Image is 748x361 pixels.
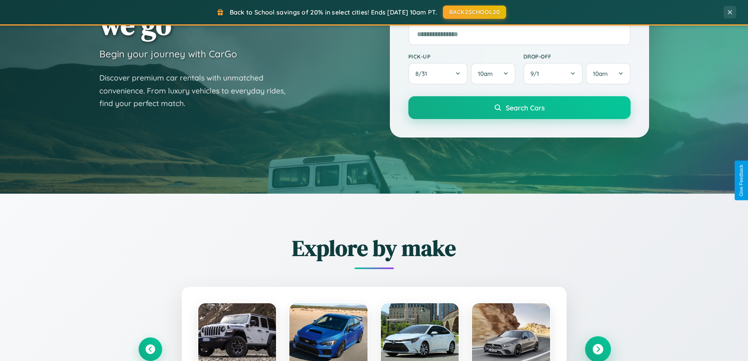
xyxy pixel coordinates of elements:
[478,70,493,77] span: 10am
[443,5,506,19] button: BACK2SCHOOL20
[415,70,431,77] span: 8 / 31
[586,63,630,84] button: 10am
[506,103,545,112] span: Search Cars
[230,8,437,16] span: Back to School savings of 20% in select cities! Ends [DATE] 10am PT.
[99,48,237,60] h3: Begin your journey with CarGo
[523,63,583,84] button: 9/1
[471,63,515,84] button: 10am
[523,53,631,60] label: Drop-off
[408,96,631,119] button: Search Cars
[593,70,608,77] span: 10am
[530,70,543,77] span: 9 / 1
[408,53,516,60] label: Pick-up
[408,63,468,84] button: 8/31
[99,71,296,110] p: Discover premium car rentals with unmatched convenience. From luxury vehicles to everyday rides, ...
[739,165,744,196] div: Give Feedback
[139,233,610,263] h2: Explore by make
